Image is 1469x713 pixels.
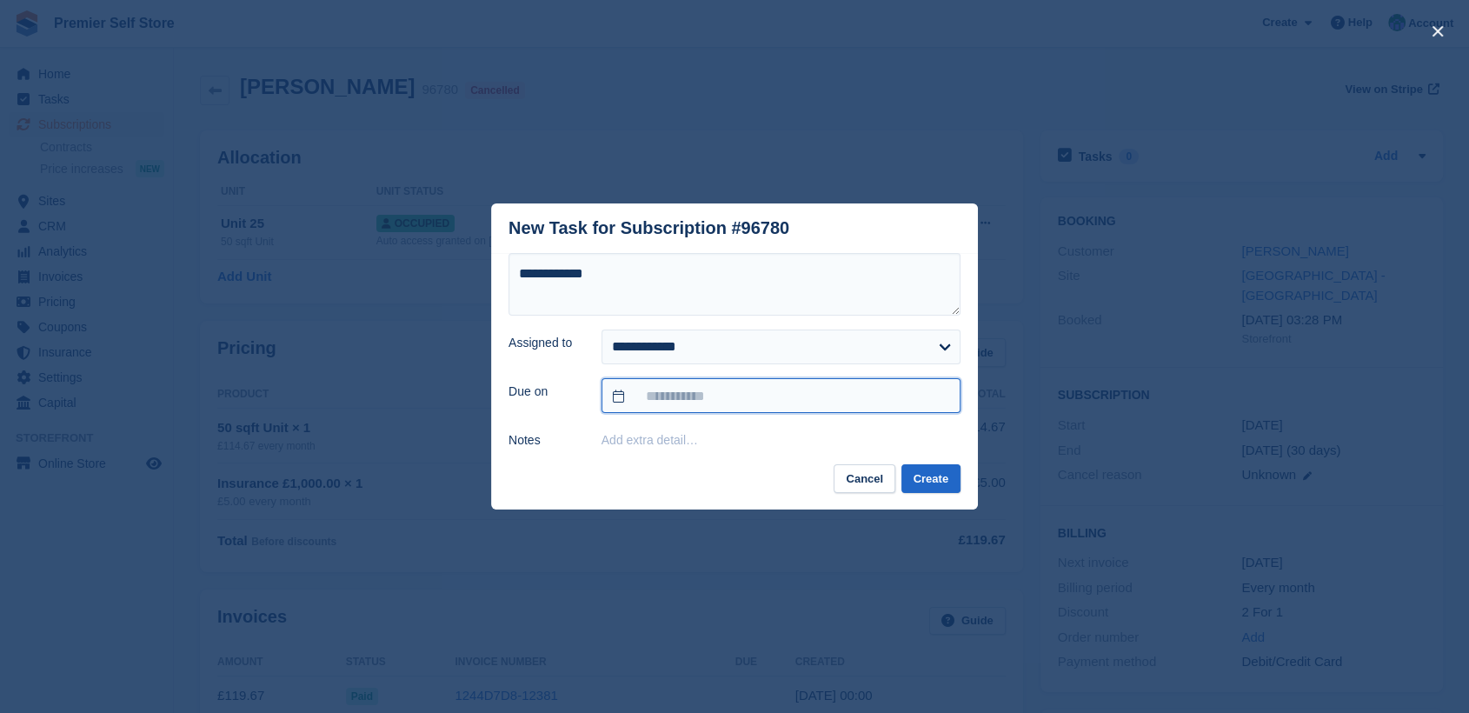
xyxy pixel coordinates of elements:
button: Create [901,464,960,493]
button: Cancel [834,464,895,493]
label: Due on [508,383,581,401]
div: New Task for Subscription #96780 [508,218,789,238]
button: Add extra detail… [602,433,698,447]
label: Assigned to [508,334,581,352]
button: close [1424,17,1452,45]
label: Notes [508,431,581,450]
